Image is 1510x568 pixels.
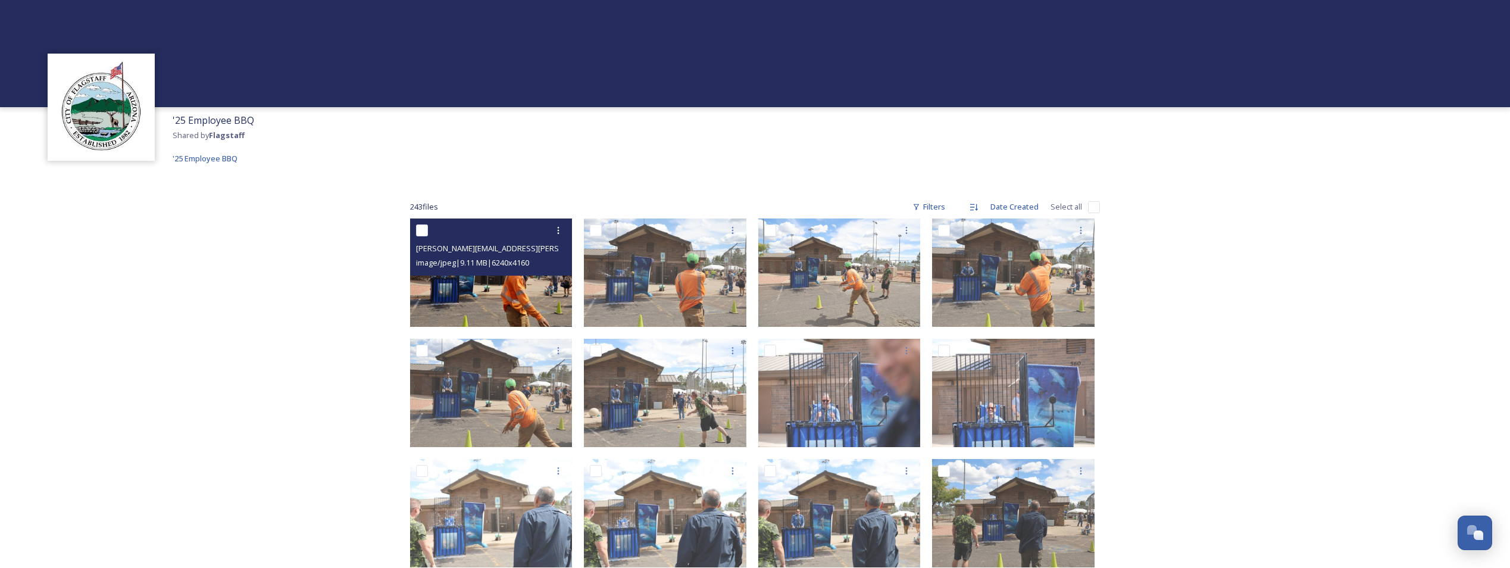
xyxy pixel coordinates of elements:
img: Sarah.holditch@flagstaffaz.gov-IMG_5533.jpg [932,219,1095,327]
img: Sarah.holditch@flagstaffaz.gov-IMG_5514.jpg [584,459,746,567]
a: '25 Employee BBQ [173,151,237,166]
strong: Flagstaff [209,130,245,141]
img: Sarah.holditch@flagstaffaz.gov-IMG_5503.jpg [932,459,1095,567]
img: Sarah.holditch@flagstaffaz.gov-IMG_5515.jpg [410,459,573,567]
img: Sarah.holditch@flagstaffaz.gov-IMG_5531.jpg [410,339,573,447]
img: images%20%282%29.jpeg [54,60,149,155]
span: image/jpeg | 9.11 MB | 6240 x 4160 [416,257,529,268]
span: Select all [1051,201,1082,213]
img: Sarah.holditch@flagstaffaz.gov-IMG_5513.jpg [758,459,921,567]
button: Open Chat [1458,516,1492,550]
span: '25 Employee BBQ [173,114,254,127]
img: Sarah.holditch@flagstaffaz.gov-IMG_5517.jpg [932,339,1095,447]
img: Sarah.holditch@flagstaffaz.gov-IMG_5534.jpg [584,219,746,327]
div: Filters [906,195,951,219]
img: Sarah.holditch@flagstaffaz.gov-IMG_5525.jpg [758,219,921,327]
span: 243 file s [410,201,438,213]
span: Shared by [173,130,245,141]
span: '25 Employee BBQ [173,153,237,164]
img: Sarah.holditch@flagstaffaz.gov-IMG_5518.jpg [758,339,921,447]
span: [PERSON_NAME][EMAIL_ADDRESS][PERSON_NAME]_5535.jpg [416,242,630,254]
div: Date Created [984,195,1045,219]
img: Sarah.holditch@flagstaffaz.gov-IMG_5523.jpg [584,339,746,447]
